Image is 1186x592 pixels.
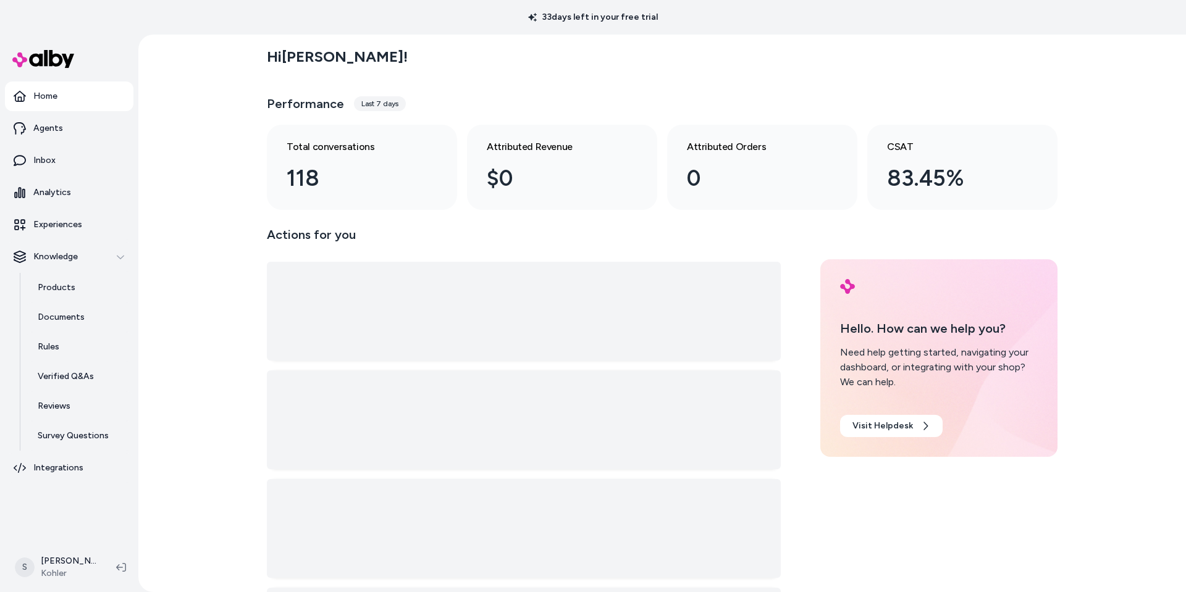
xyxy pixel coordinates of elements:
[5,453,133,483] a: Integrations
[840,279,855,294] img: alby Logo
[487,140,618,154] h3: Attributed Revenue
[15,557,35,577] span: S
[5,242,133,272] button: Knowledge
[354,96,406,111] div: Last 7 days
[25,273,133,302] a: Products
[38,281,75,294] p: Products
[687,140,818,154] h3: Attributed Orders
[287,140,418,154] h3: Total conversations
[467,125,657,210] a: Attributed Revenue $0
[7,548,106,587] button: S[PERSON_NAME]Kohler
[840,345,1038,390] div: Need help getting started, navigating your dashboard, or integrating with your shop? We can help.
[267,125,457,210] a: Total conversations 118
[267,95,344,112] h3: Performance
[5,146,133,175] a: Inbox
[487,162,618,195] div: $0
[25,421,133,451] a: Survey Questions
[33,154,56,167] p: Inbox
[267,48,408,66] h2: Hi [PERSON_NAME] !
[33,462,83,474] p: Integrations
[12,50,74,68] img: alby Logo
[687,162,818,195] div: 0
[25,332,133,362] a: Rules
[41,567,96,580] span: Kohler
[5,210,133,240] a: Experiences
[840,415,943,437] a: Visit Helpdesk
[25,302,133,332] a: Documents
[41,555,96,567] p: [PERSON_NAME]
[38,370,94,383] p: Verified Q&As
[840,319,1038,338] p: Hello. How can we help you?
[33,90,57,102] p: Home
[38,430,109,442] p: Survey Questions
[887,140,1018,154] h3: CSAT
[33,186,71,199] p: Analytics
[38,400,70,412] p: Reviews
[5,114,133,143] a: Agents
[267,225,781,254] p: Actions for you
[5,81,133,111] a: Home
[667,125,857,210] a: Attributed Orders 0
[25,362,133,391] a: Verified Q&As
[33,122,63,135] p: Agents
[287,162,418,195] div: 118
[5,178,133,207] a: Analytics
[25,391,133,421] a: Reviews
[38,341,59,353] p: Rules
[38,311,85,323] p: Documents
[33,251,78,263] p: Knowledge
[33,219,82,231] p: Experiences
[521,11,665,23] p: 33 days left in your free trial
[867,125,1058,210] a: CSAT 83.45%
[887,162,1018,195] div: 83.45%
